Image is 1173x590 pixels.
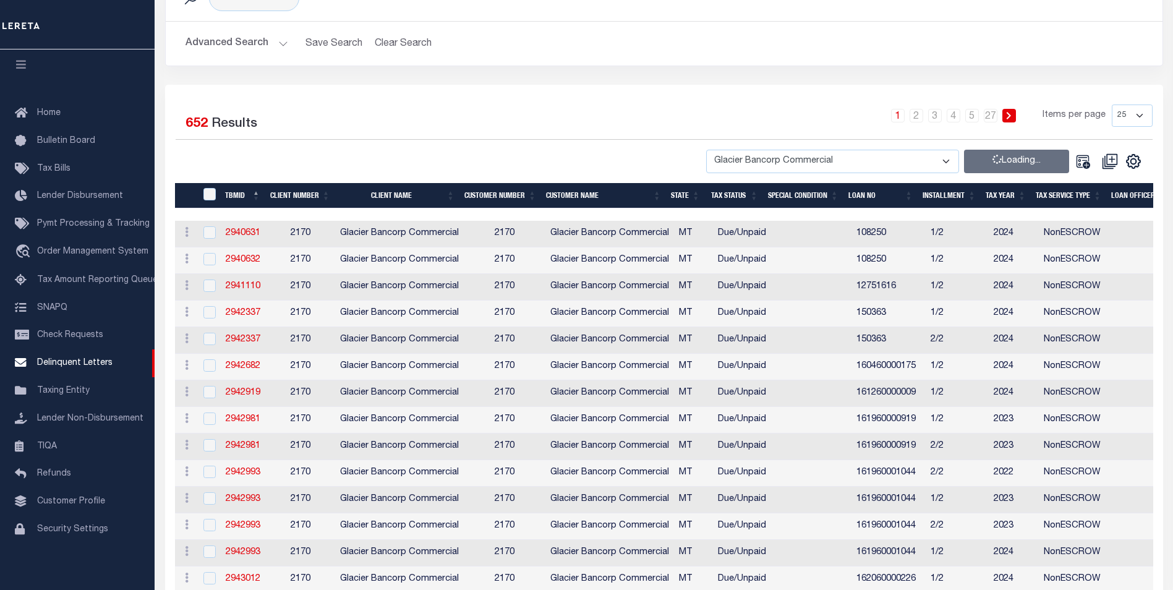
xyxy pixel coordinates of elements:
span: 2170 [495,255,514,264]
td: NonESCROW [1039,247,1114,274]
td: 2024 [989,221,1039,247]
td: NonESCROW [1039,327,1114,354]
td: 161960001044 [851,460,926,487]
a: 2942993 [226,521,260,530]
span: 2170 [291,335,310,344]
button: Advanced Search [186,32,288,56]
td: 1/2 [926,540,989,566]
span: 652 [186,118,208,130]
span: 2170 [495,521,514,530]
span: SNAPQ [37,303,67,312]
span: 2170 [291,442,310,450]
td: MT [674,487,713,513]
span: 2170 [291,521,310,530]
span: 2170 [291,229,310,237]
td: 2024 [989,354,1039,380]
td: 2023 [989,513,1039,540]
span: Refunds [37,469,71,478]
th: LOAN NO: activate to sort column ascending [843,183,918,208]
th: Installment: activate to sort column ascending [918,183,981,208]
span: 2170 [291,468,310,477]
td: Glacier Bancorp Commercial [545,434,674,460]
span: 2170 [495,495,514,503]
span: 2170 [495,388,514,397]
a: 2943012 [226,575,260,583]
a: 2942981 [226,415,260,424]
td: 2023 [989,407,1039,434]
span: Glacier Bancorp Commercial [340,229,459,237]
td: 161260000009 [851,380,926,407]
span: 2170 [291,548,310,557]
a: 27 [984,109,997,122]
td: NonESCROW [1039,274,1114,301]
label: Results [211,114,257,134]
th: Customer Name: activate to sort column ascending [541,183,666,208]
span: Glacier Bancorp Commercial [340,521,459,530]
td: Glacier Bancorp Commercial [545,221,674,247]
td: MT [674,380,713,407]
td: NonESCROW [1039,301,1114,327]
td: 1/2 [926,274,989,301]
td: Glacier Bancorp Commercial [545,274,674,301]
span: Tax Bills [37,165,70,173]
span: Security Settings [37,525,108,534]
span: Taxing Entity [37,387,90,395]
td: Glacier Bancorp Commercial [545,407,674,434]
td: 1/2 [926,354,989,380]
th: Tax Year: activate to sort column ascending [981,183,1031,208]
a: 1 [891,109,905,122]
td: 1/2 [926,487,989,513]
td: NonESCROW [1039,460,1114,487]
td: NonESCROW [1039,380,1114,407]
span: Glacier Bancorp Commercial [340,442,459,450]
td: 161960001044 [851,487,926,513]
td: Glacier Bancorp Commercial [545,354,674,380]
a: 2942981 [226,442,260,450]
span: Due/Unpaid [718,575,766,583]
span: Bulletin Board [37,137,95,145]
td: NonESCROW [1039,354,1114,380]
td: Glacier Bancorp Commercial [545,380,674,407]
span: Glacier Bancorp Commercial [340,548,459,557]
td: 2023 [989,487,1039,513]
td: 2023 [989,434,1039,460]
span: Items per page [1043,109,1106,122]
td: 2024 [989,380,1039,407]
a: 2940631 [226,229,260,237]
td: Glacier Bancorp Commercial [545,247,674,274]
td: 150363 [851,301,926,327]
span: Due/Unpaid [718,282,766,291]
span: Due/Unpaid [718,388,766,397]
span: 2170 [495,442,514,450]
td: 108250 [851,221,926,247]
td: Glacier Bancorp Commercial [545,487,674,513]
span: Glacier Bancorp Commercial [340,468,459,477]
td: MT [674,221,713,247]
a: 2 [910,109,923,122]
td: MT [674,407,713,434]
a: 2942682 [226,362,260,370]
td: 2024 [989,247,1039,274]
span: Pymt Processing & Tracking [37,220,150,228]
span: 2170 [291,388,310,397]
td: 161960000919 [851,434,926,460]
button: Save Search [298,32,370,56]
span: Glacier Bancorp Commercial [340,255,459,264]
td: MT [674,301,713,327]
a: 2942337 [226,335,260,344]
span: Due/Unpaid [718,521,766,530]
td: 1/2 [926,407,989,434]
span: 2170 [495,362,514,370]
span: 2170 [291,415,310,424]
span: 2170 [291,282,310,291]
td: 2024 [989,274,1039,301]
td: Glacier Bancorp Commercial [545,327,674,354]
span: 2170 [291,575,310,583]
span: Glacier Bancorp Commercial [340,388,459,397]
th: Tax Status: activate to sort column ascending [705,183,763,208]
span: Due/Unpaid [718,229,766,237]
td: MT [674,540,713,566]
td: Glacier Bancorp Commercial [545,540,674,566]
a: 2942993 [226,495,260,503]
td: MT [674,354,713,380]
